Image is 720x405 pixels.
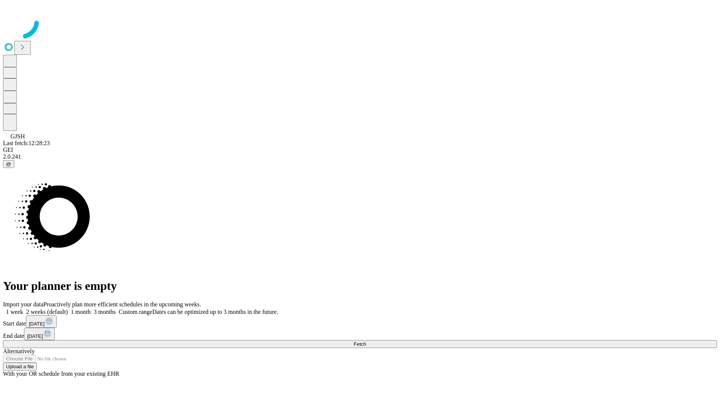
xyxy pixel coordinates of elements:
[3,140,50,146] span: Last fetch: 12:28:23
[29,321,45,327] span: [DATE]
[3,370,119,377] span: With your OR schedule from your existing EHR
[3,340,717,348] button: Fetch
[119,309,152,315] span: Custom range
[27,333,43,339] span: [DATE]
[43,301,201,307] span: Proactively plan more efficient schedules in the upcoming weeks.
[94,309,116,315] span: 3 months
[3,147,717,153] div: GEI
[3,301,43,307] span: Import your data
[3,348,34,354] span: Alternatively
[3,315,717,328] div: Start date
[3,153,717,160] div: 2.0.241
[24,328,55,340] button: [DATE]
[152,309,278,315] span: Dates can be optimized up to 3 months in the future.
[71,309,91,315] span: 1 month
[354,341,366,347] span: Fetch
[6,161,11,167] span: @
[3,160,14,168] button: @
[3,279,717,293] h1: Your planner is empty
[10,133,25,139] span: GJSH
[3,328,717,340] div: End date
[26,315,57,328] button: [DATE]
[3,363,37,370] button: Upload a file
[6,309,23,315] span: 1 week
[26,309,68,315] span: 2 weeks (default)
